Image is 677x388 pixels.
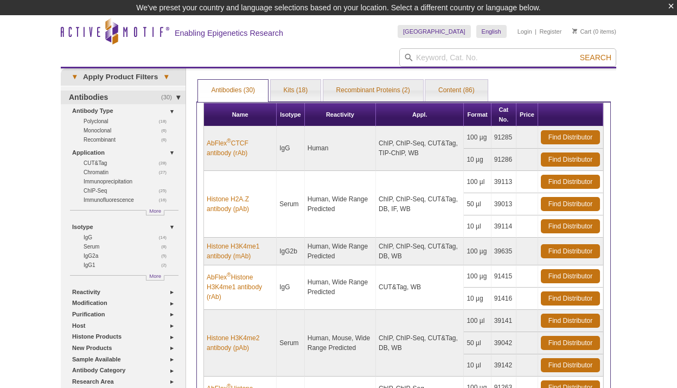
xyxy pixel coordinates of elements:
[464,310,491,332] td: 100 µl
[491,354,516,377] td: 39142
[61,68,186,86] a: ▾Apply Product Filters▾
[72,309,179,320] a: Purification
[541,130,600,144] a: Find Distributor
[464,354,491,377] td: 10 µl
[476,25,507,38] a: English
[518,28,532,35] a: Login
[159,186,173,195] span: (25)
[84,168,173,186] a: (27)Chromatin Immunoprecipitation
[491,215,516,238] td: 39114
[207,194,273,214] a: Histone H2A.Z antibody (pAb)
[84,251,173,260] a: (5)IgG2a
[541,152,600,167] a: Find Distributor
[491,238,516,265] td: 39635
[72,376,179,387] a: Research Area
[84,195,173,205] a: (16)Immunofluorescence
[572,28,577,34] img: Your Cart
[84,126,173,135] a: (6)Monoclonal
[207,241,273,261] a: Histone H3K4me1 antibody (mAb)
[464,193,491,215] td: 50 µl
[535,25,537,38] li: |
[72,287,179,298] a: Reactivity
[175,28,283,38] h2: Enabling Epigenetics Research
[491,103,516,126] th: Cat No.
[204,103,277,126] th: Name
[84,135,173,144] a: (6)Recombinant
[541,314,600,328] a: Find Distributor
[580,53,611,62] span: Search
[376,126,464,171] td: ChIP, ChIP-Seq, CUT&Tag, TIP-ChIP, WB
[84,242,173,251] a: (8)Serum
[491,332,516,354] td: 39042
[227,138,231,144] sup: ®
[464,288,491,310] td: 10 µg
[464,149,491,171] td: 10 µg
[516,103,538,126] th: Price
[161,135,173,144] span: (6)
[146,210,164,215] a: More
[376,265,464,310] td: CUT&Tag, WB
[491,171,516,193] td: 39113
[399,48,616,67] input: Keyword, Cat. No.
[198,80,268,101] a: Antibodies (30)
[158,72,175,82] span: ▾
[376,171,464,238] td: ChIP, ChIP-Seq, CUT&Tag, DB, IF, WB
[572,25,616,38] li: (0 items)
[464,215,491,238] td: 10 µl
[464,126,491,149] td: 100 µg
[207,333,273,353] a: Histone H3K4me2 antibody (pAb)
[491,288,516,310] td: 91416
[305,265,376,310] td: Human, Wide Range Predicted
[277,126,305,171] td: IgG
[277,238,305,265] td: IgG2b
[577,53,615,62] button: Search
[72,320,179,332] a: Host
[464,238,491,265] td: 100 µg
[72,365,179,376] a: Antibody Category
[72,342,179,354] a: New Products
[277,310,305,377] td: Serum
[66,72,83,82] span: ▾
[464,103,491,126] th: Format
[323,80,423,101] a: Recombinant Proteins (2)
[72,147,179,158] a: Application
[464,265,491,288] td: 100 µg
[425,80,488,101] a: Content (86)
[161,260,173,270] span: (2)
[541,269,600,283] a: Find Distributor
[72,331,179,342] a: Histone Products
[159,233,173,242] span: (14)
[277,265,305,310] td: IgG
[161,242,173,251] span: (8)
[161,126,173,135] span: (6)
[159,168,173,177] span: (27)
[305,310,376,377] td: Human, Mouse, Wide Range Predicted
[491,265,516,288] td: 91415
[84,158,173,168] a: (28)CUT&Tag
[305,238,376,265] td: Human, Wide Range Predicted
[146,275,164,281] a: More
[159,117,173,126] span: (18)
[149,206,161,215] span: More
[541,175,600,189] a: Find Distributor
[277,103,305,126] th: Isotype
[541,291,600,306] a: Find Distributor
[277,171,305,238] td: Serum
[541,358,600,372] a: Find Distributor
[541,336,600,350] a: Find Distributor
[84,233,173,242] a: (14)IgG
[572,28,591,35] a: Cart
[72,297,179,309] a: Modification
[491,193,516,215] td: 39013
[72,354,179,365] a: Sample Available
[491,310,516,332] td: 39141
[491,126,516,149] td: 91285
[376,103,464,126] th: Appl.
[539,28,561,35] a: Register
[305,103,376,126] th: Reactivity
[398,25,471,38] a: [GEOGRAPHIC_DATA]
[207,272,273,302] a: AbFlex®Histone H3K4me1 antibody (rAb)
[271,80,321,101] a: Kits (18)
[61,91,186,105] a: (30)Antibodies
[541,197,600,211] a: Find Distributor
